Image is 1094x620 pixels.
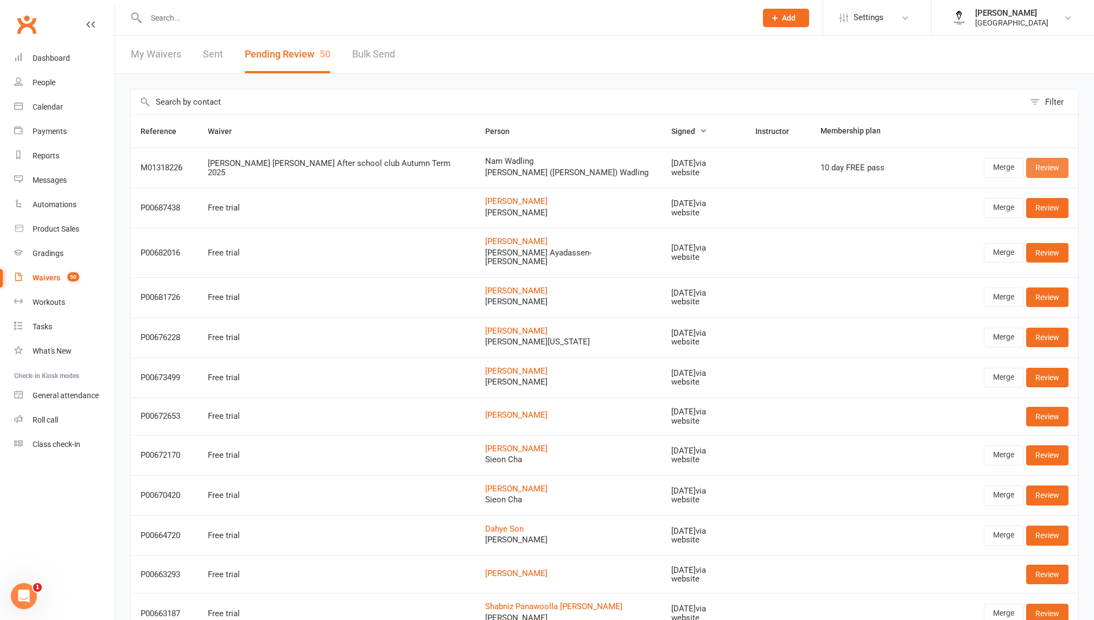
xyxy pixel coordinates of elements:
[143,10,749,25] input: Search...
[671,244,736,261] div: [DATE] via website
[1026,368,1068,387] a: Review
[984,445,1023,465] a: Merge
[33,200,77,209] div: Automations
[984,243,1023,263] a: Merge
[33,440,80,449] div: Class check-in
[14,383,115,408] a: General attendance kiosk mode
[33,347,72,355] div: What's New
[14,71,115,95] a: People
[1026,565,1068,584] a: Review
[141,163,188,172] div: M01318226
[755,127,801,136] span: Instructor
[33,54,70,62] div: Dashboard
[14,46,115,71] a: Dashboard
[485,237,652,246] a: [PERSON_NAME]
[755,125,801,138] button: Instructor
[671,369,736,387] div: [DATE] via website
[671,527,736,545] div: [DATE] via website
[141,293,188,302] div: P00681726
[485,327,652,336] a: [PERSON_NAME]
[485,444,652,453] a: [PERSON_NAME]
[33,225,79,233] div: Product Sales
[671,127,707,136] span: Signed
[485,411,652,420] a: [PERSON_NAME]
[352,36,395,73] a: Bulk Send
[208,293,466,302] div: Free trial
[1026,243,1068,263] a: Review
[1026,485,1068,505] a: Review
[141,451,188,460] div: P00672170
[141,373,188,382] div: P00673499
[208,125,244,138] button: Waiver
[485,208,652,218] span: [PERSON_NAME]
[984,485,1023,505] a: Merge
[485,535,652,545] span: [PERSON_NAME]
[141,412,188,421] div: P00672653
[33,151,59,160] div: Reports
[485,455,652,464] span: Sieon Cha
[208,451,466,460] div: Free trial
[671,159,736,177] div: [DATE] via website
[485,569,652,578] a: [PERSON_NAME]
[1045,95,1064,108] div: Filter
[671,125,707,138] button: Signed
[984,368,1023,387] a: Merge
[984,198,1023,218] a: Merge
[33,583,42,592] span: 1
[975,18,1048,28] div: [GEOGRAPHIC_DATA]
[485,197,652,206] a: [PERSON_NAME]
[33,127,67,136] div: Payments
[141,127,188,136] span: Reference
[208,609,466,618] div: Free trial
[141,125,188,138] button: Reference
[948,7,970,29] img: thumb_image1645566591.png
[131,36,181,73] a: My Waivers
[1026,198,1068,218] a: Review
[485,337,652,347] span: [PERSON_NAME][US_STATE]
[33,322,52,331] div: Tasks
[141,248,188,258] div: P00682016
[14,95,115,119] a: Calendar
[245,36,330,73] button: Pending Review50
[141,491,188,500] div: P00670420
[33,391,99,400] div: General attendance
[1026,407,1068,426] a: Review
[1026,158,1068,177] a: Review
[671,407,736,425] div: [DATE] via website
[208,333,466,342] div: Free trial
[141,203,188,213] div: P00687438
[782,14,796,22] span: Add
[141,333,188,342] div: P00676228
[671,446,736,464] div: [DATE] via website
[14,193,115,217] a: Automations
[208,491,466,500] div: Free trial
[1026,328,1068,347] a: Review
[33,78,55,87] div: People
[208,159,466,177] div: [PERSON_NAME] [PERSON_NAME] After school club Autumn Term 2025
[671,329,736,347] div: [DATE] via website
[141,609,188,618] div: P00663187
[485,157,652,166] span: Nam Wadling
[14,432,115,457] a: Class kiosk mode
[820,163,964,172] div: 10 day FREE pass
[208,412,466,421] div: Free trial
[33,273,60,282] div: Waivers
[208,248,466,258] div: Free trial
[1026,445,1068,465] a: Review
[14,290,115,315] a: Workouts
[33,298,65,306] div: Workouts
[485,367,652,376] a: [PERSON_NAME]
[485,525,652,534] a: Dahye Son
[984,287,1023,307] a: Merge
[485,168,652,177] span: [PERSON_NAME] ([PERSON_NAME]) Wadling
[14,144,115,168] a: Reports
[14,241,115,266] a: Gradings
[14,119,115,144] a: Payments
[13,11,40,38] a: Clubworx
[485,378,652,387] span: [PERSON_NAME]
[131,90,1025,114] input: Search by contact
[671,487,736,504] div: [DATE] via website
[208,531,466,540] div: Free trial
[984,328,1023,347] a: Merge
[485,125,521,138] button: Person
